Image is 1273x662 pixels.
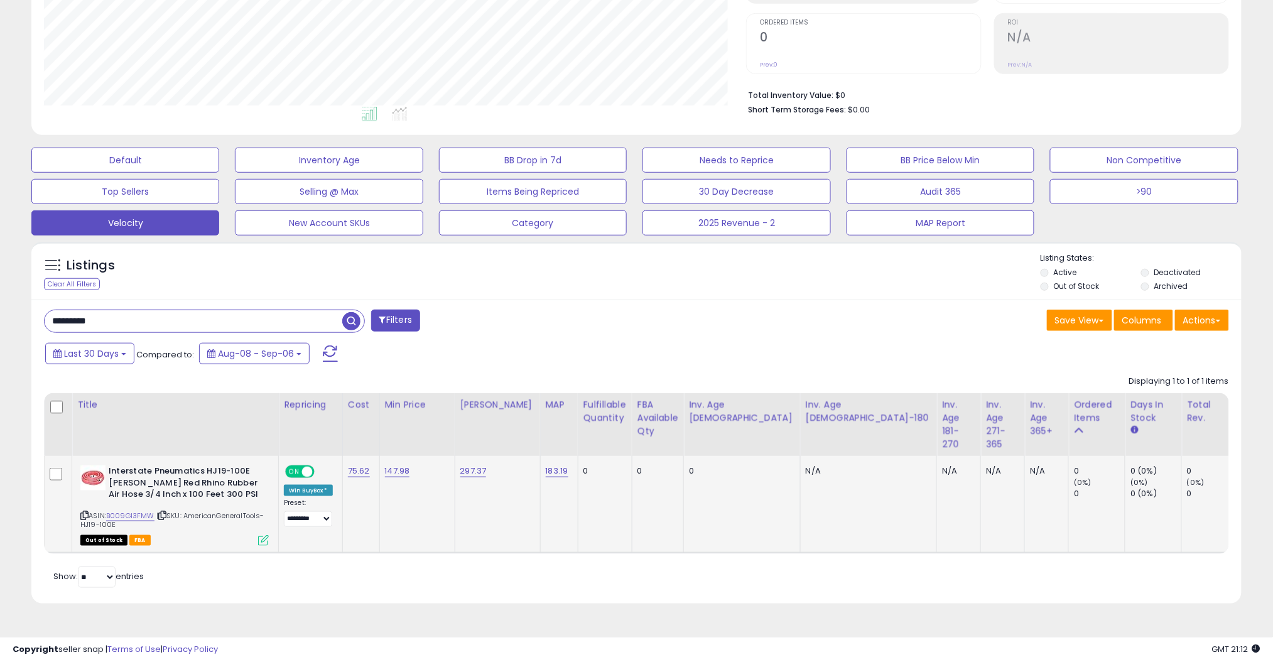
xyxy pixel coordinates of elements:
[847,179,1034,204] button: Audit 365
[637,465,674,477] div: 0
[1122,314,1162,327] span: Columns
[760,30,980,47] h2: 0
[31,210,219,236] button: Velocity
[1187,488,1238,499] div: 0
[760,19,980,26] span: Ordered Items
[748,104,846,115] b: Short Term Storage Fees:
[642,179,830,204] button: 30 Day Decrease
[1050,179,1238,204] button: >90
[942,398,975,451] div: Inv. Age 181-270
[546,465,568,477] a: 183.19
[163,643,218,655] a: Privacy Policy
[67,257,115,274] h5: Listings
[1047,310,1112,331] button: Save View
[806,398,931,425] div: Inv. Age [DEMOGRAPHIC_DATA]-180
[1130,398,1176,425] div: Days In Stock
[286,467,302,477] span: ON
[1041,252,1242,264] p: Listing States:
[109,465,261,504] b: Interstate Pneumatics HJ19-100E [PERSON_NAME] Red Rhino Rubber Air Hose 3/4 Inch x 100 Feet 300 PSI
[637,398,678,438] div: FBA Available Qty
[986,465,1015,477] div: N/A
[1074,488,1125,499] div: 0
[348,398,374,411] div: Cost
[760,61,777,68] small: Prev: 0
[106,511,154,521] a: B009GI3FMW
[460,398,535,411] div: [PERSON_NAME]
[77,398,273,411] div: Title
[748,87,1220,102] li: $0
[1130,465,1181,477] div: 0 (0%)
[546,398,573,411] div: MAP
[235,148,423,173] button: Inventory Age
[1054,267,1077,278] label: Active
[80,511,264,529] span: | SKU: AmericanGeneralTools-HJ19-100E
[1154,267,1201,278] label: Deactivated
[1130,425,1138,436] small: Days In Stock.
[284,398,337,411] div: Repricing
[986,398,1019,451] div: Inv. Age 271-365
[583,465,622,477] div: 0
[31,148,219,173] button: Default
[136,349,194,361] span: Compared to:
[348,465,370,477] a: 75.62
[1054,281,1100,291] label: Out of Stock
[1030,465,1059,477] div: N/A
[53,570,144,582] span: Show: entries
[1130,488,1181,499] div: 0 (0%)
[847,148,1034,173] button: BB Price Below Min
[1129,376,1229,388] div: Displaying 1 to 1 of 1 items
[31,179,219,204] button: Top Sellers
[806,465,927,477] div: N/A
[689,398,795,425] div: Inv. Age [DEMOGRAPHIC_DATA]
[1050,148,1238,173] button: Non Competitive
[1187,477,1205,487] small: (0%)
[439,148,627,173] button: BB Drop in 7d
[13,643,58,655] strong: Copyright
[689,465,791,477] div: 0
[1008,61,1032,68] small: Prev: N/A
[129,535,151,546] span: FBA
[1074,465,1125,477] div: 0
[13,644,218,656] div: seller snap | |
[80,535,127,546] span: All listings that are currently out of stock and unavailable for purchase on Amazon
[313,467,333,477] span: OFF
[848,104,870,116] span: $0.00
[235,179,423,204] button: Selling @ Max
[1130,477,1148,487] small: (0%)
[439,210,627,236] button: Category
[371,310,420,332] button: Filters
[1114,310,1173,331] button: Columns
[107,643,161,655] a: Terms of Use
[439,179,627,204] button: Items Being Repriced
[1074,477,1092,487] small: (0%)
[80,465,269,545] div: ASIN:
[64,347,119,360] span: Last 30 Days
[44,278,100,290] div: Clear All Filters
[1074,398,1120,425] div: Ordered Items
[1008,30,1228,47] h2: N/A
[1030,398,1063,438] div: Inv. Age 365+
[460,465,487,477] a: 297.37
[80,465,106,491] img: 41z5JJtV+XL._SL40_.jpg
[235,210,423,236] button: New Account SKUs
[385,398,450,411] div: Min Price
[1154,281,1188,291] label: Archived
[218,347,294,360] span: Aug-08 - Sep-06
[199,343,310,364] button: Aug-08 - Sep-06
[942,465,971,477] div: N/A
[1187,398,1233,425] div: Total Rev.
[385,465,410,477] a: 147.98
[748,90,833,100] b: Total Inventory Value:
[642,210,830,236] button: 2025 Revenue - 2
[1175,310,1229,331] button: Actions
[1008,19,1228,26] span: ROI
[847,210,1034,236] button: MAP Report
[284,499,333,527] div: Preset:
[583,398,627,425] div: Fulfillable Quantity
[1212,643,1260,655] span: 2025-10-7 21:12 GMT
[642,148,830,173] button: Needs to Reprice
[45,343,134,364] button: Last 30 Days
[1187,465,1238,477] div: 0
[284,485,333,496] div: Win BuyBox *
